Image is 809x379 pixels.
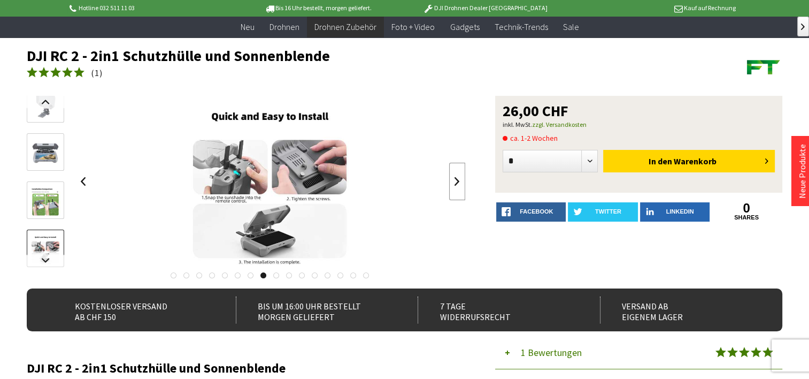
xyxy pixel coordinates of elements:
[563,21,579,32] span: Sale
[95,67,99,78] span: 1
[27,48,631,64] h1: DJI RC 2 - 2in1 Schutzhülle und Sonnenblende
[674,156,716,166] span: Warenkorb
[532,120,587,128] a: zzgl. Versandkosten
[712,214,781,221] a: shares
[67,2,234,14] p: Hotline 032 511 11 03
[27,361,465,375] h2: DJI RC 2 - 2in1 Schutzhülle und Sonnenblende
[503,118,775,131] p: inkl. MwSt.
[91,67,103,78] span: ( )
[745,48,782,85] img: Futuretrends
[503,132,558,145] span: ca. 1-2 Wochen
[384,16,442,38] a: Foto + Video
[569,2,736,14] p: Kauf auf Rechnung
[666,208,694,215] span: LinkedIn
[53,297,214,323] div: Kostenloser Versand ab CHF 150
[520,208,553,215] span: facebook
[314,21,376,32] span: Drohnen Zubehör
[503,103,568,118] span: 26,00 CHF
[600,297,760,323] div: Versand ab eigenem Lager
[391,21,435,32] span: Foto + Video
[495,337,782,369] button: 1 Bewertungen
[568,202,637,222] a: twitter
[640,202,710,222] a: LinkedIn
[712,202,781,214] a: 0
[241,21,255,32] span: Neu
[595,208,621,215] span: twitter
[450,21,479,32] span: Gadgets
[801,24,805,30] span: 
[233,16,262,38] a: Neu
[487,16,555,38] a: Technik-Trends
[418,297,578,323] div: 7 Tage Widerrufsrecht
[797,144,807,199] a: Neue Produkte
[555,16,586,38] a: Sale
[442,16,487,38] a: Gadgets
[496,202,566,222] a: facebook
[236,297,396,323] div: Bis um 16:00 Uhr bestellt Morgen geliefert
[649,156,672,166] span: In den
[269,21,299,32] span: Drohnen
[307,16,384,38] a: Drohnen Zubehör
[603,150,775,172] button: In den Warenkorb
[235,2,402,14] p: Bis 16 Uhr bestellt, morgen geliefert.
[402,2,568,14] p: DJI Drohnen Dealer [GEOGRAPHIC_DATA]
[27,66,103,80] a: (1)
[494,21,548,32] span: Technik-Trends
[262,16,307,38] a: Drohnen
